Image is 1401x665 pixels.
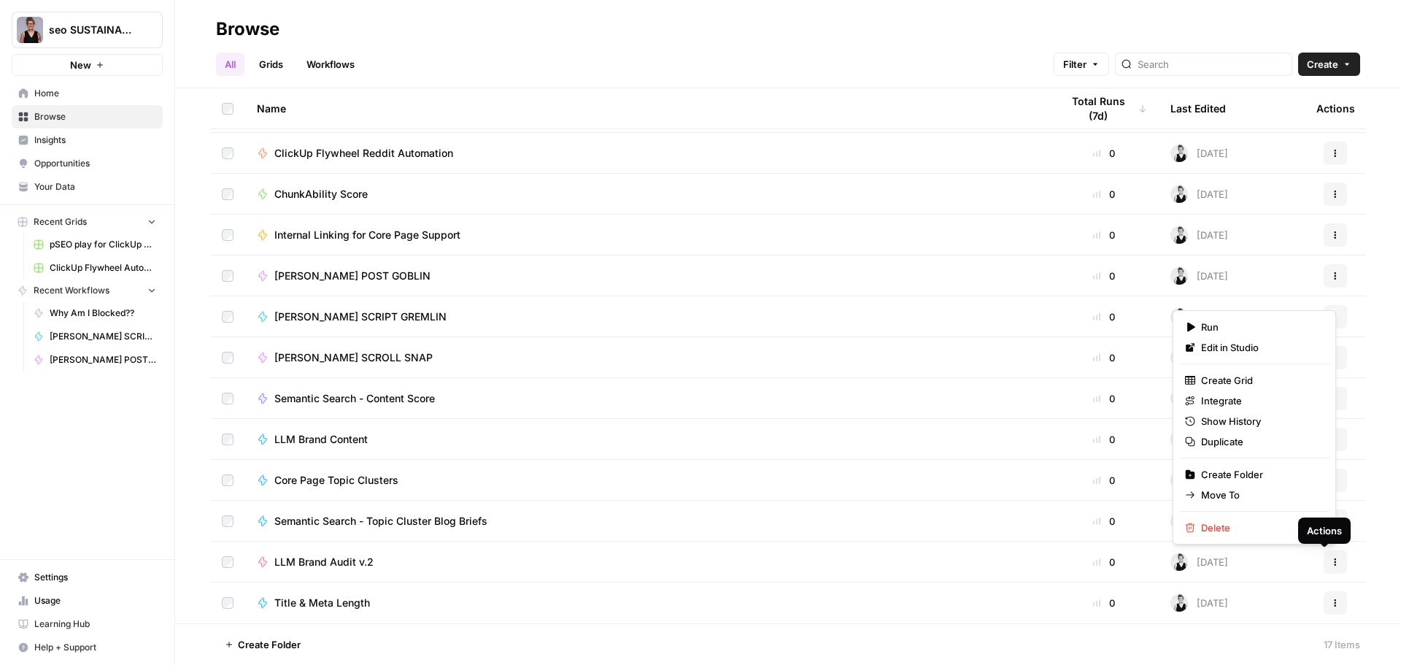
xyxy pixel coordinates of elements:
[34,284,109,297] span: Recent Workflows
[257,555,1038,569] a: LLM Brand Audit v.2
[1170,431,1188,448] img: h8l4ltxike1rxd1o33hfkolo5n5x
[274,146,453,161] span: ClickUp Flywheel Reddit Automation
[1201,393,1318,408] span: Integrate
[1201,467,1318,482] span: Create Folder
[274,228,460,242] span: Internal Linking for Core Page Support
[17,17,43,43] img: seo SUSTAINABLE Logo
[34,180,156,193] span: Your Data
[1170,185,1228,203] div: [DATE]
[257,514,1038,528] a: Semantic Search - Topic Cluster Blog Briefs
[1170,308,1188,326] img: h8l4ltxike1rxd1o33hfkolo5n5x
[274,187,368,201] span: ChunkAbility Score
[1170,267,1228,285] div: [DATE]
[257,473,1038,488] a: Core Page Topic Clusters
[1201,488,1318,502] span: Move To
[1061,555,1147,569] div: 0
[1170,88,1226,128] div: Last Edited
[1170,145,1228,162] div: [DATE]
[1170,226,1228,244] div: [DATE]
[1170,594,1228,612] div: [DATE]
[1061,473,1147,488] div: 0
[1170,267,1188,285] img: h8l4ltxike1rxd1o33hfkolo5n5x
[1061,350,1147,365] div: 0
[34,618,156,631] span: Learning Hub
[34,87,156,100] span: Home
[1170,512,1228,530] div: [DATE]
[1170,390,1188,407] img: h8l4ltxike1rxd1o33hfkolo5n5x
[257,187,1038,201] a: ChunkAbility Score
[1061,228,1147,242] div: 0
[274,596,370,610] span: Title & Meta Length
[274,514,487,528] span: Semantic Search - Topic Cluster Blog Briefs
[1061,391,1147,406] div: 0
[12,589,163,612] a: Usage
[12,105,163,128] a: Browse
[27,233,163,256] a: pSEO play for ClickUp Grid
[12,566,163,589] a: Settings
[12,82,163,105] a: Home
[1170,431,1228,448] div: [DATE]
[1170,512,1188,530] img: h8l4ltxike1rxd1o33hfkolo5n5x
[1201,373,1318,388] span: Create Grid
[50,353,156,366] span: [PERSON_NAME] POST GOBLIN
[1061,514,1147,528] div: 0
[1170,594,1188,612] img: h8l4ltxike1rxd1o33hfkolo5n5x
[257,269,1038,283] a: [PERSON_NAME] POST GOBLIN
[1061,269,1147,283] div: 0
[12,54,163,76] button: New
[1170,349,1188,366] img: h8l4ltxike1rxd1o33hfkolo5n5x
[12,280,163,301] button: Recent Workflows
[1170,472,1228,489] div: [DATE]
[257,432,1038,447] a: LLM Brand Content
[27,256,163,280] a: ClickUp Flywheel Automation Grid for Reddit
[27,348,163,372] a: [PERSON_NAME] POST GOBLIN
[34,134,156,147] span: Insights
[50,261,156,274] span: ClickUp Flywheel Automation Grid for Reddit
[12,612,163,636] a: Learning Hub
[1201,520,1318,535] span: Delete
[49,23,137,37] span: seo SUSTAINABLE
[27,325,163,348] a: [PERSON_NAME] SCRIPT GREMLIN
[1061,187,1147,201] div: 0
[12,211,163,233] button: Recent Grids
[70,58,91,72] span: New
[50,330,156,343] span: [PERSON_NAME] SCRIPT GREMLIN
[34,641,156,654] span: Help + Support
[1201,434,1318,449] span: Duplicate
[1316,88,1355,128] div: Actions
[1201,320,1318,334] span: Run
[274,473,398,488] span: Core Page Topic Clusters
[12,636,163,659] button: Help + Support
[34,594,156,607] span: Usage
[1170,472,1188,489] img: h8l4ltxike1rxd1o33hfkolo5n5x
[50,307,156,320] span: Why Am I Blocked??
[1170,308,1228,326] div: [DATE]
[1170,226,1188,244] img: h8l4ltxike1rxd1o33hfkolo5n5x
[274,310,447,324] span: [PERSON_NAME] SCRIPT GREMLIN
[1061,596,1147,610] div: 0
[1061,146,1147,161] div: 0
[34,215,87,228] span: Recent Grids
[1170,390,1228,407] div: [DATE]
[257,596,1038,610] a: Title & Meta Length
[1201,340,1318,355] span: Edit in Studio
[1201,414,1318,428] span: Show History
[257,146,1038,161] a: ClickUp Flywheel Reddit Automation
[1061,310,1147,324] div: 0
[257,350,1038,365] a: [PERSON_NAME] SCROLL SNAP
[12,128,163,152] a: Insights
[257,88,1038,128] div: Name
[274,555,374,569] span: LLM Brand Audit v.2
[257,391,1038,406] a: Semantic Search - Content Score
[1061,88,1147,128] div: Total Runs (7d)
[27,301,163,325] a: Why Am I Blocked??
[257,228,1038,242] a: Internal Linking for Core Page Support
[1170,553,1188,571] img: h8l4ltxike1rxd1o33hfkolo5n5x
[274,269,431,283] span: [PERSON_NAME] POST GOBLIN
[1170,349,1228,366] div: [DATE]
[1170,553,1228,571] div: [DATE]
[12,12,163,48] button: Workspace: seo SUSTAINABLE
[1170,145,1188,162] img: h8l4ltxike1rxd1o33hfkolo5n5x
[12,152,163,175] a: Opportunities
[34,110,156,123] span: Browse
